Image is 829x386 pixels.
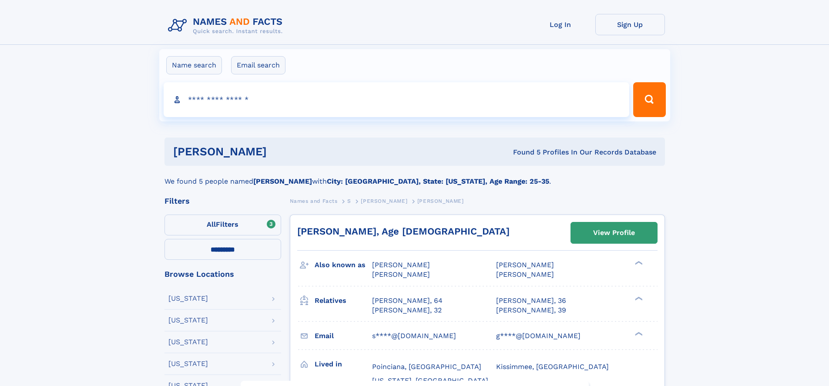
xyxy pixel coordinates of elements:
[372,376,488,385] span: [US_STATE], [GEOGRAPHIC_DATA]
[390,148,656,157] div: Found 5 Profiles In Our Records Database
[315,258,372,272] h3: Also known as
[496,363,609,371] span: Kissimmee, [GEOGRAPHIC_DATA]
[633,260,643,266] div: ❯
[361,195,407,206] a: [PERSON_NAME]
[173,146,390,157] h1: [PERSON_NAME]
[593,223,635,243] div: View Profile
[164,270,281,278] div: Browse Locations
[164,14,290,37] img: Logo Names and Facts
[315,293,372,308] h3: Relatives
[633,331,643,336] div: ❯
[372,296,443,305] a: [PERSON_NAME], 64
[207,220,216,228] span: All
[168,360,208,367] div: [US_STATE]
[168,295,208,302] div: [US_STATE]
[571,222,657,243] a: View Profile
[253,177,312,185] b: [PERSON_NAME]
[417,198,464,204] span: [PERSON_NAME]
[168,339,208,346] div: [US_STATE]
[526,14,595,35] a: Log In
[327,177,549,185] b: City: [GEOGRAPHIC_DATA], State: [US_STATE], Age Range: 25-35
[372,305,442,315] a: [PERSON_NAME], 32
[372,270,430,279] span: [PERSON_NAME]
[633,295,643,301] div: ❯
[164,166,665,187] div: We found 5 people named with .
[290,195,338,206] a: Names and Facts
[361,198,407,204] span: [PERSON_NAME]
[372,261,430,269] span: [PERSON_NAME]
[633,82,665,117] button: Search Button
[496,305,566,315] a: [PERSON_NAME], 39
[315,357,372,372] h3: Lived in
[315,329,372,343] h3: Email
[496,270,554,279] span: [PERSON_NAME]
[496,261,554,269] span: [PERSON_NAME]
[496,296,566,305] a: [PERSON_NAME], 36
[297,226,510,237] a: [PERSON_NAME], Age [DEMOGRAPHIC_DATA]
[347,195,351,206] a: S
[595,14,665,35] a: Sign Up
[164,82,630,117] input: search input
[166,56,222,74] label: Name search
[372,363,481,371] span: Poinciana, [GEOGRAPHIC_DATA]
[231,56,285,74] label: Email search
[164,197,281,205] div: Filters
[168,317,208,324] div: [US_STATE]
[347,198,351,204] span: S
[164,215,281,235] label: Filters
